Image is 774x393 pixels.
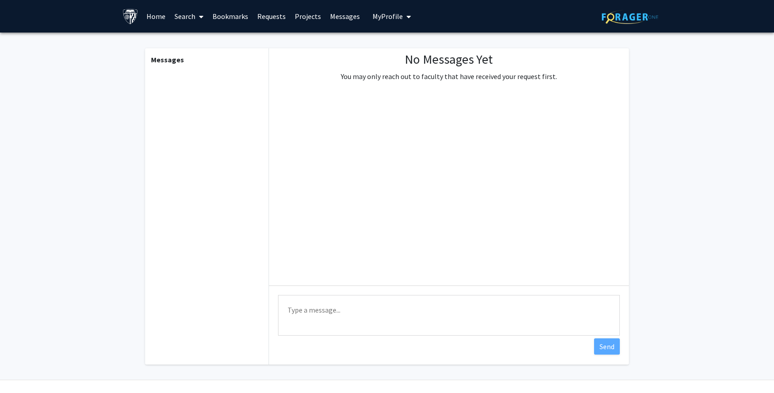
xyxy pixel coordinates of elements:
img: ForagerOne Logo [602,10,658,24]
b: Messages [151,55,184,64]
h1: No Messages Yet [341,52,557,67]
textarea: Message [278,295,620,336]
a: Requests [253,0,290,32]
a: Projects [290,0,326,32]
a: Search [170,0,208,32]
a: Home [142,0,170,32]
p: You may only reach out to faculty that have received your request first. [341,71,557,82]
img: Johns Hopkins University Logo [123,9,138,24]
a: Messages [326,0,364,32]
span: My Profile [373,12,403,21]
button: Send [594,338,620,355]
iframe: Chat [7,352,38,386]
a: Bookmarks [208,0,253,32]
